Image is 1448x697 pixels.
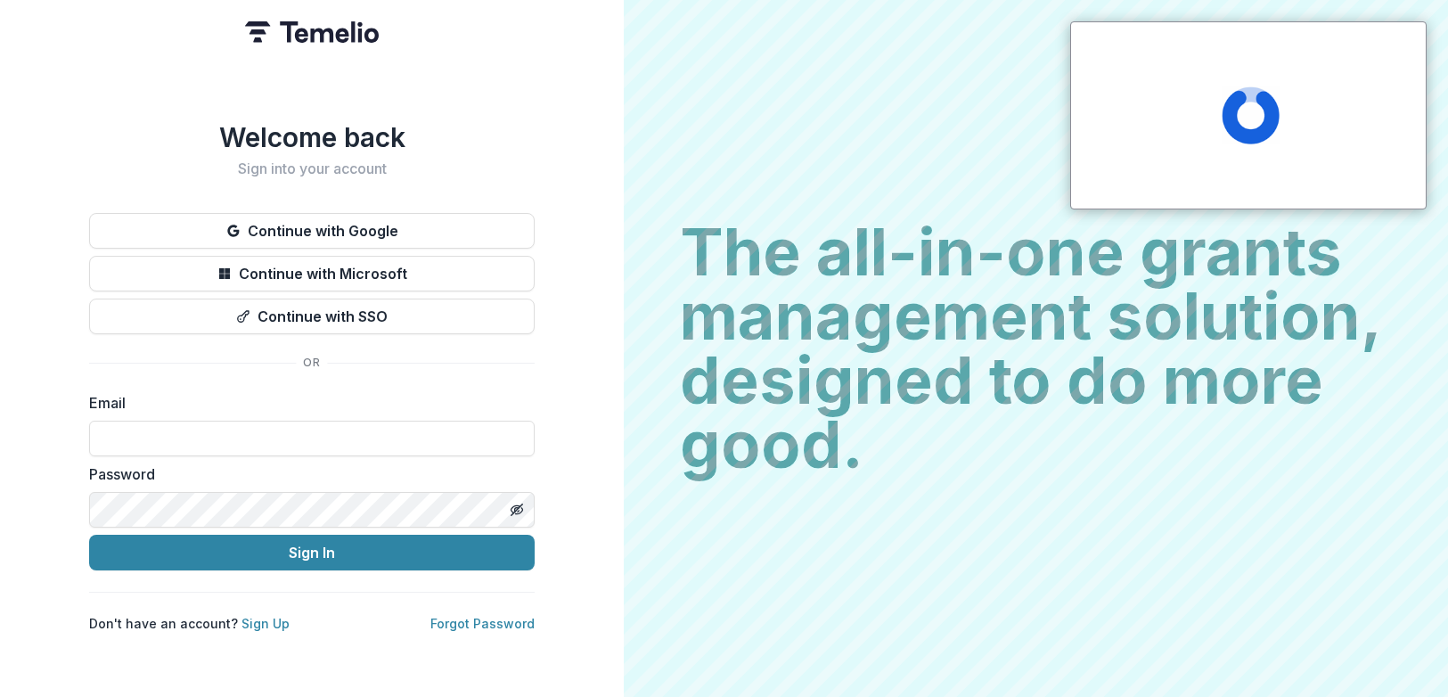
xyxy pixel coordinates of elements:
[89,213,535,249] button: Continue with Google
[89,392,524,414] label: Email
[89,299,535,334] button: Continue with SSO
[241,616,290,631] a: Sign Up
[89,121,535,153] h1: Welcome back
[1222,86,1280,144] span: Loading
[89,256,535,291] button: Continue with Microsoft
[503,496,531,524] button: Toggle password visibility
[89,535,535,570] button: Sign In
[245,21,379,43] img: Temelio
[89,160,535,177] h2: Sign into your account
[430,616,535,631] a: Forgot Password
[89,463,524,485] label: Password
[89,614,290,633] p: Don't have an account?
